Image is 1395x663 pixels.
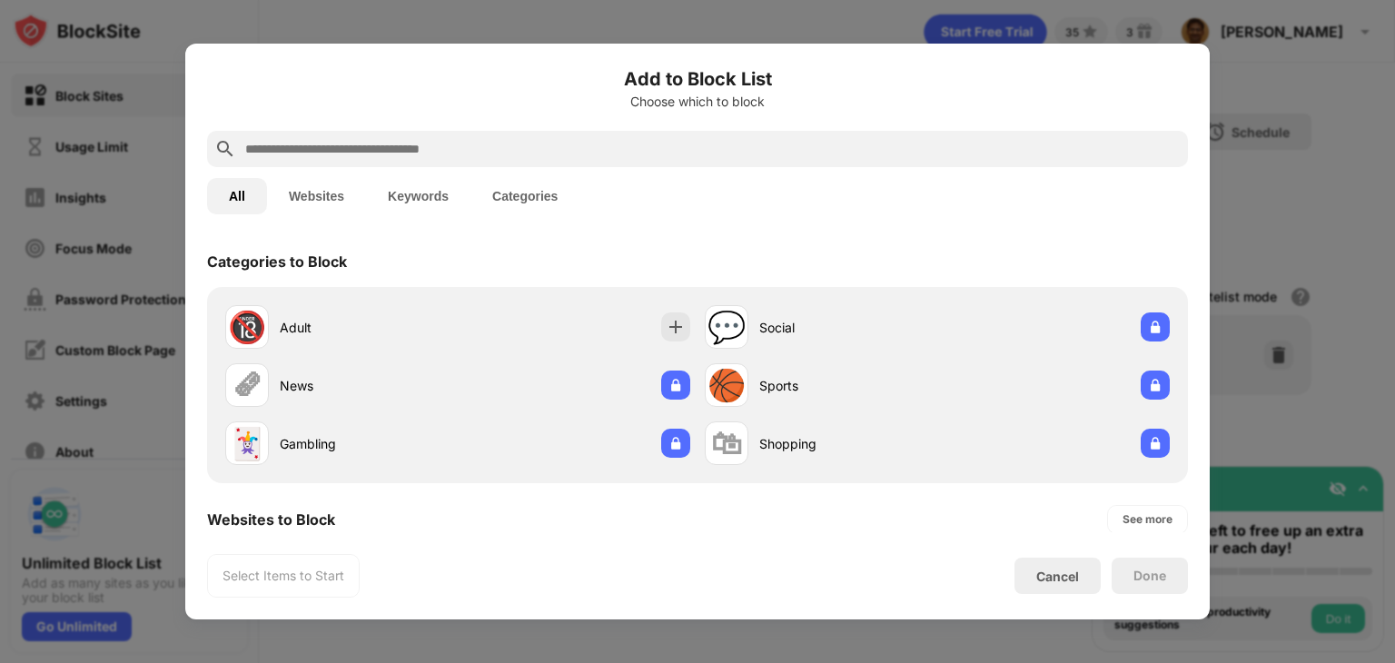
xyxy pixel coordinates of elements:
[207,94,1188,109] div: Choose which to block
[707,309,746,346] div: 💬
[207,510,335,529] div: Websites to Block
[366,178,470,214] button: Keywords
[223,567,344,585] div: Select Items to Start
[711,425,742,462] div: 🛍
[228,425,266,462] div: 🃏
[228,309,266,346] div: 🔞
[207,178,267,214] button: All
[1036,569,1079,584] div: Cancel
[1123,510,1172,529] div: See more
[280,318,458,337] div: Adult
[207,65,1188,93] h6: Add to Block List
[1133,569,1166,583] div: Done
[214,138,236,160] img: search.svg
[759,434,937,453] div: Shopping
[759,376,937,395] div: Sports
[759,318,937,337] div: Social
[470,178,579,214] button: Categories
[207,252,347,271] div: Categories to Block
[707,367,746,404] div: 🏀
[232,367,262,404] div: 🗞
[267,178,366,214] button: Websites
[280,376,458,395] div: News
[280,434,458,453] div: Gambling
